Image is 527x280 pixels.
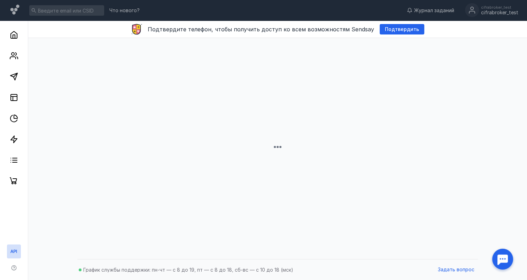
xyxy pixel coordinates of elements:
a: Что нового? [106,8,143,13]
span: График службы поддержки: пн-чт — с 8 до 19, пт — с 8 до 18, сб-вс — с 10 до 18 (мск) [83,267,293,273]
a: Журнал заданий [403,7,458,14]
span: Подтвердите телефон, чтобы получить доступ ко всем возможностям Sendsay [148,26,374,33]
span: Подтвердить [385,26,419,32]
button: Задать вопрос [434,265,478,275]
span: Что нового? [109,8,140,13]
span: Задать вопрос [438,267,474,273]
div: cifrabroker_test [481,5,518,9]
div: cifrabroker_test [481,10,518,16]
input: Введите email или CSID [29,5,104,16]
span: Журнал заданий [414,7,454,14]
button: Подтвердить [380,24,424,34]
